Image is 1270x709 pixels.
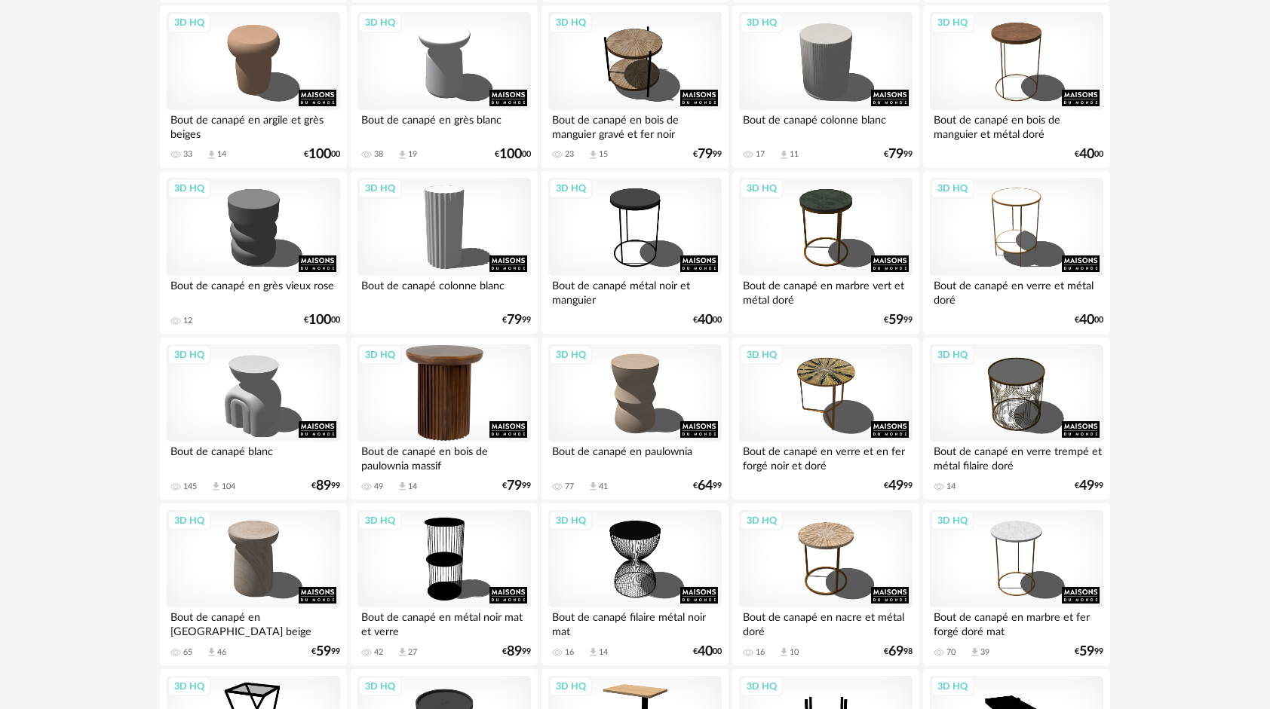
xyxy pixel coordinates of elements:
[790,149,799,160] div: 11
[308,315,331,325] span: 100
[698,315,713,325] span: 40
[565,647,574,658] div: 16
[548,607,722,637] div: Bout de canapé filaire métal noir mat
[397,149,408,160] span: Download icon
[167,110,340,140] div: Bout de canapé en argile et grès beiges
[778,149,790,160] span: Download icon
[358,13,402,32] div: 3D HQ
[599,149,608,160] div: 15
[923,5,1110,168] a: 3D HQ Bout de canapé en bois de manguier et métal doré €4000
[739,110,913,140] div: Bout de canapé colonne blanc
[946,481,956,492] div: 14
[541,503,729,666] a: 3D HQ Bout de canapé filaire métal noir mat 16 Download icon 14 €4000
[930,607,1103,637] div: Bout de canapé en marbre et fer forgé doré mat
[183,149,192,160] div: 33
[549,345,593,365] div: 3D HQ
[541,171,729,334] a: 3D HQ Bout de canapé métal noir et manguier €4000
[541,5,729,168] a: 3D HQ Bout de canapé en bois de manguier gravé et fer noir 23 Download icon 15 €7999
[502,646,531,657] div: € 99
[980,647,989,658] div: 39
[304,149,340,160] div: € 00
[1075,315,1103,325] div: € 00
[217,149,226,160] div: 14
[357,442,531,472] div: Bout de canapé en bois de paulownia massif
[888,646,903,657] span: 69
[739,607,913,637] div: Bout de canapé en nacre et métal doré
[1079,315,1094,325] span: 40
[374,647,383,658] div: 42
[304,315,340,325] div: € 00
[357,276,531,306] div: Bout de canapé colonne blanc
[548,276,722,306] div: Bout de canapé métal noir et manguier
[495,149,531,160] div: € 00
[357,607,531,637] div: Bout de canapé en métal noir mat et verre
[930,276,1103,306] div: Bout de canapé en verre et métal doré
[167,511,211,530] div: 3D HQ
[693,646,722,657] div: € 00
[167,13,211,32] div: 3D HQ
[217,647,226,658] div: 46
[357,110,531,140] div: Bout de canapé en grès blanc
[311,646,340,657] div: € 99
[931,13,974,32] div: 3D HQ
[316,481,331,491] span: 89
[1079,481,1094,491] span: 49
[732,503,919,666] a: 3D HQ Bout de canapé en nacre et métal doré 16 Download icon 10 €6998
[1079,646,1094,657] span: 59
[599,647,608,658] div: 14
[693,149,722,160] div: € 99
[923,338,1110,500] a: 3D HQ Bout de canapé en verre trempé et métal filaire doré 14 €4999
[756,149,765,160] div: 17
[888,149,903,160] span: 79
[565,481,574,492] div: 77
[222,481,235,492] div: 104
[931,511,974,530] div: 3D HQ
[1075,481,1103,491] div: € 99
[884,149,913,160] div: € 99
[698,646,713,657] span: 40
[756,647,765,658] div: 16
[693,481,722,491] div: € 99
[374,149,383,160] div: 38
[358,677,402,696] div: 3D HQ
[587,481,599,492] span: Download icon
[565,149,574,160] div: 23
[358,511,402,530] div: 3D HQ
[732,171,919,334] a: 3D HQ Bout de canapé en marbre vert et métal doré €5999
[930,442,1103,472] div: Bout de canapé en verre trempé et métal filaire doré
[167,276,340,306] div: Bout de canapé en grès vieux rose
[693,315,722,325] div: € 00
[549,677,593,696] div: 3D HQ
[507,315,522,325] span: 79
[930,110,1103,140] div: Bout de canapé en bois de manguier et métal doré
[160,503,347,666] a: 3D HQ Bout de canapé en [GEOGRAPHIC_DATA] beige 65 Download icon 46 €5999
[374,481,383,492] div: 49
[946,647,956,658] div: 70
[931,677,974,696] div: 3D HQ
[923,171,1110,334] a: 3D HQ Bout de canapé en verre et métal doré €4000
[931,345,974,365] div: 3D HQ
[740,677,784,696] div: 3D HQ
[358,179,402,198] div: 3D HQ
[778,646,790,658] span: Download icon
[206,646,217,658] span: Download icon
[167,677,211,696] div: 3D HQ
[160,171,347,334] a: 3D HQ Bout de canapé en grès vieux rose 12 €10000
[549,179,593,198] div: 3D HQ
[888,481,903,491] span: 49
[183,481,197,492] div: 145
[599,481,608,492] div: 41
[499,149,522,160] span: 100
[507,646,522,657] span: 89
[502,481,531,491] div: € 99
[167,607,340,637] div: Bout de canapé en [GEOGRAPHIC_DATA] beige
[183,316,192,326] div: 12
[206,149,217,160] span: Download icon
[549,13,593,32] div: 3D HQ
[160,5,347,168] a: 3D HQ Bout de canapé en argile et grès beiges 33 Download icon 14 €10000
[408,481,417,492] div: 14
[732,5,919,168] a: 3D HQ Bout de canapé colonne blanc 17 Download icon 11 €7999
[351,5,538,168] a: 3D HQ Bout de canapé en grès blanc 38 Download icon 19 €10000
[358,345,402,365] div: 3D HQ
[308,149,331,160] span: 100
